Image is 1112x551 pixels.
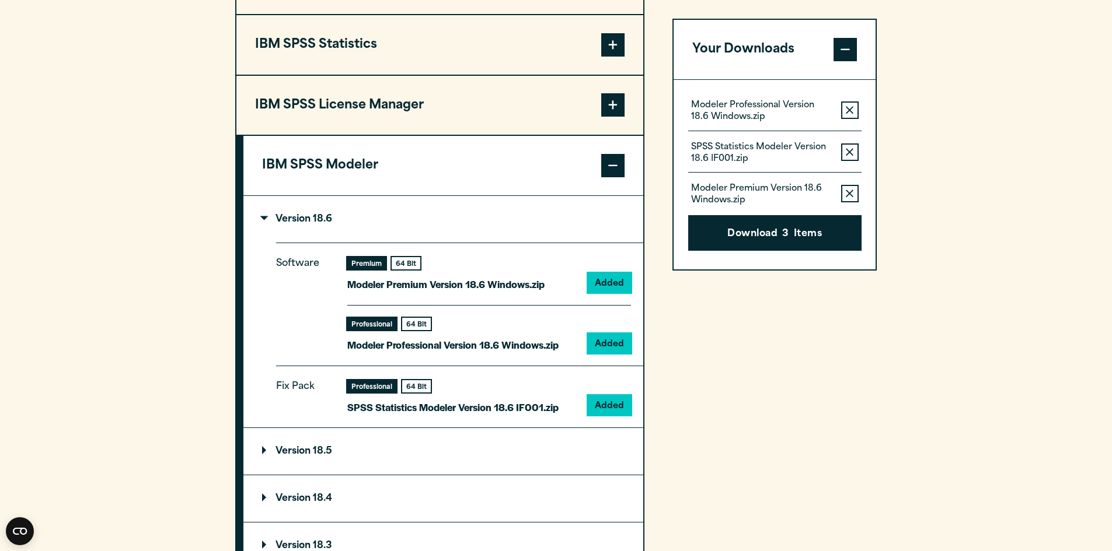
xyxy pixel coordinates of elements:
p: SPSS Statistics Modeler Version 18.6 IF001.zip [347,399,559,416]
p: Version 18.6 [262,215,332,224]
summary: Version 18.5 [243,428,643,475]
p: Version 18.5 [262,447,332,456]
span: 3 [782,227,789,242]
summary: Version 18.6 [243,196,643,243]
div: 64 Bit [392,257,420,269]
button: Your Downloads [674,20,876,79]
p: Version 18.3 [262,541,332,550]
div: Premium [347,257,386,269]
button: Download3Items [688,215,862,251]
div: 64 Bit [402,380,431,392]
p: Modeler Premium Version 18.6 Windows.zip [347,276,545,293]
div: Professional [347,318,396,330]
button: Added [588,273,631,293]
p: Modeler Professional Version 18.6 Windows.zip [347,336,559,353]
button: Added [588,395,631,415]
p: Fix Pack [276,378,329,406]
p: SPSS Statistics Modeler Version 18.6 IF001.zip [691,142,832,165]
button: IBM SPSS License Manager [236,76,643,135]
button: IBM SPSS Statistics [236,15,643,75]
summary: Version 18.4 [243,475,643,522]
p: Version 18.4 [262,494,332,503]
div: 64 Bit [402,318,431,330]
p: Software [276,255,329,343]
div: Your Downloads [674,79,876,269]
div: Professional [347,380,396,392]
button: Added [588,334,631,353]
p: Modeler Premium Version 18.6 Windows.zip [691,183,832,206]
button: Open CMP widget [6,517,34,545]
p: Modeler Professional Version 18.6 Windows.zip [691,100,832,123]
button: IBM SPSS Modeler [243,136,643,195]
